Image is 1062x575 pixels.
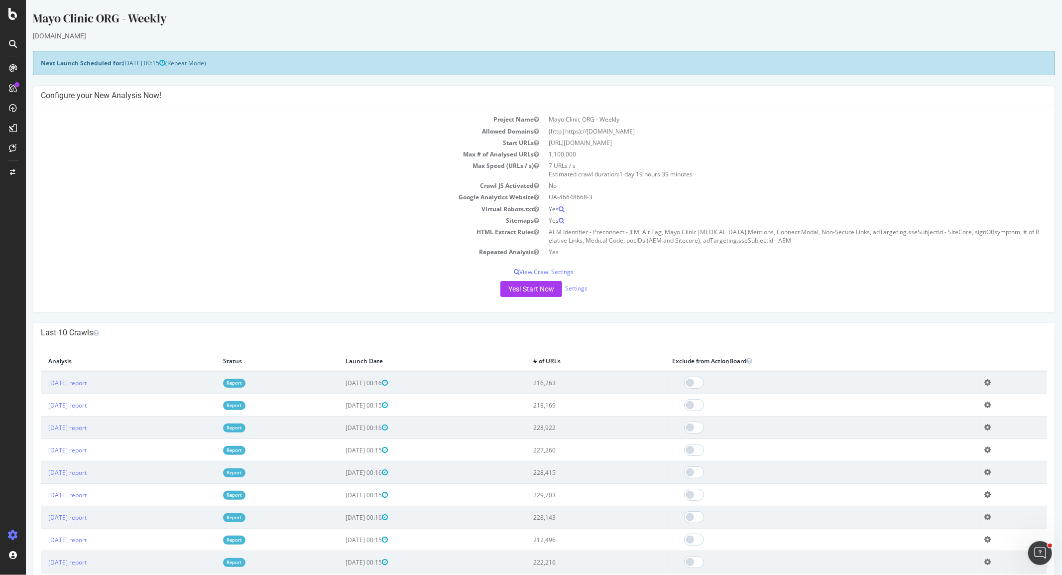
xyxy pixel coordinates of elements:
td: 227,260 [500,439,639,461]
td: Allowed Domains [15,126,518,137]
td: Google Analytics Website [15,191,518,203]
span: [DATE] 00:15 [320,491,362,499]
a: Report [197,379,220,387]
td: Project Name [15,114,518,125]
td: UA-46648668-3 [518,191,1022,203]
a: [DATE] report [22,536,61,544]
td: HTML Extract Rules [15,226,518,246]
div: Mayo Clinic ORG - Weekly [7,10,1029,31]
h4: Last 10 Crawls [15,328,1021,338]
a: [DATE] report [22,401,61,410]
td: No [518,180,1022,191]
p: View Crawl Settings [15,268,1021,276]
a: Report [197,513,220,522]
a: Report [197,446,220,454]
td: Start URLs [15,137,518,148]
a: Report [197,536,220,544]
a: Report [197,424,220,432]
span: [DATE] 00:15 [320,446,362,454]
td: Sitemaps [15,215,518,226]
td: Virtual Robots.txt [15,203,518,215]
td: Yes [518,215,1022,226]
span: [DATE] 00:15 [320,536,362,544]
a: Report [197,558,220,567]
td: Max Speed (URLs / s) [15,160,518,180]
td: 7 URLs / s Estimated crawl duration: [518,160,1022,180]
td: Yes [518,246,1022,258]
th: Analysis [15,351,190,371]
button: Yes! Start Now [474,281,536,297]
th: Launch Date [312,351,500,371]
td: 228,143 [500,506,639,529]
td: 1,100,000 [518,148,1022,160]
a: Report [197,491,220,499]
a: [DATE] report [22,424,61,432]
td: 222,216 [500,551,639,574]
span: [DATE] 00:16 [320,379,362,387]
span: [DATE] 00:15 [320,401,362,410]
td: 216,263 [500,371,639,394]
a: [DATE] report [22,491,61,499]
span: 1 day 19 hours 39 minutes [594,170,667,178]
span: [DATE] 00:16 [320,424,362,432]
td: 228,415 [500,461,639,484]
div: (Repeat Mode) [7,51,1029,75]
td: 218,169 [500,394,639,417]
strong: Next Launch Scheduled for: [15,59,97,67]
th: Status [190,351,312,371]
td: Mayo Clinic ORG - Weekly [518,114,1022,125]
h4: Configure your New Analysis Now! [15,91,1021,101]
td: 229,703 [500,484,639,506]
th: Exclude from ActionBoard [639,351,951,371]
a: [DATE] report [22,558,61,567]
td: Crawl JS Activated [15,180,518,191]
td: AEM Identifier - Preconnect - JFM, Alt Tag, Mayo Clinic [MEDICAL_DATA] Mentions, Connect Modal, N... [518,226,1022,246]
iframe: Intercom live chat [1028,541,1052,565]
div: [DOMAIN_NAME] [7,31,1029,41]
td: 228,922 [500,417,639,439]
a: Report [197,468,220,477]
span: [DATE] 00:16 [320,513,362,522]
a: Settings [539,285,562,293]
td: [URL][DOMAIN_NAME] [518,137,1022,148]
a: [DATE] report [22,379,61,387]
span: [DATE] 00:16 [320,468,362,477]
td: (http|https)://[DOMAIN_NAME] [518,126,1022,137]
td: Yes [518,203,1022,215]
td: Repeated Analysis [15,246,518,258]
span: [DATE] 00:15 [320,558,362,567]
a: Report [197,401,220,410]
td: 212,496 [500,529,639,551]
span: [DATE] 00:15 [97,59,139,67]
td: Max # of Analysed URLs [15,148,518,160]
a: [DATE] report [22,513,61,522]
th: # of URLs [500,351,639,371]
a: [DATE] report [22,468,61,477]
a: [DATE] report [22,446,61,454]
